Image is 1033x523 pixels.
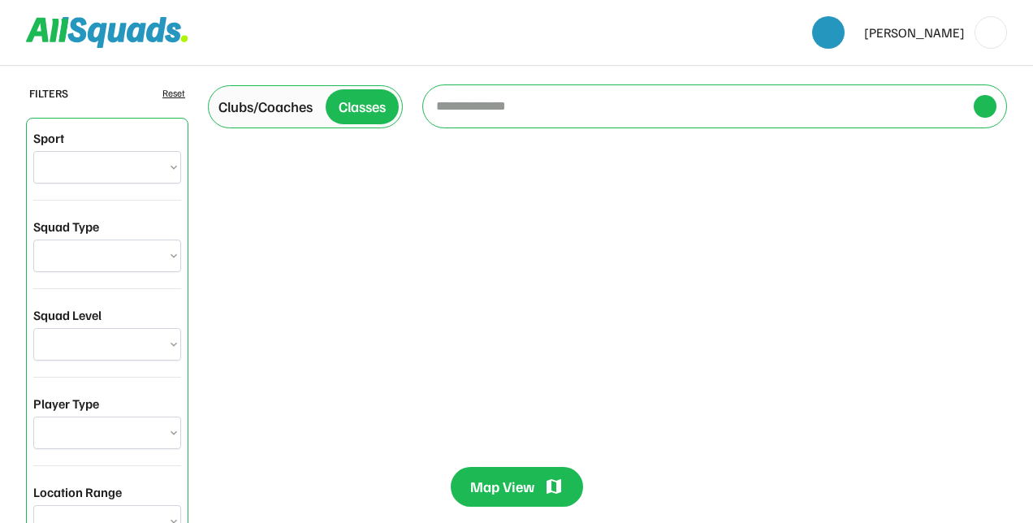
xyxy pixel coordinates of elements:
img: yH5BAEAAAAALAAAAAABAAEAAAIBRAA7 [820,24,836,41]
div: Map View [470,477,534,497]
div: [PERSON_NAME] [864,23,965,42]
div: Classes [339,96,386,118]
div: Squad Level [33,305,102,325]
div: Reset [162,86,185,101]
img: yH5BAEAAAAALAAAAAABAAEAAAIBRAA7 [979,100,992,113]
div: FILTERS [29,84,68,102]
div: Sport [33,128,64,148]
div: Player Type [33,394,99,413]
div: Squad Type [33,217,99,236]
img: yH5BAEAAAAALAAAAAABAAEAAAIBRAA7 [975,17,1006,48]
div: Clubs/Coaches [218,96,313,118]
